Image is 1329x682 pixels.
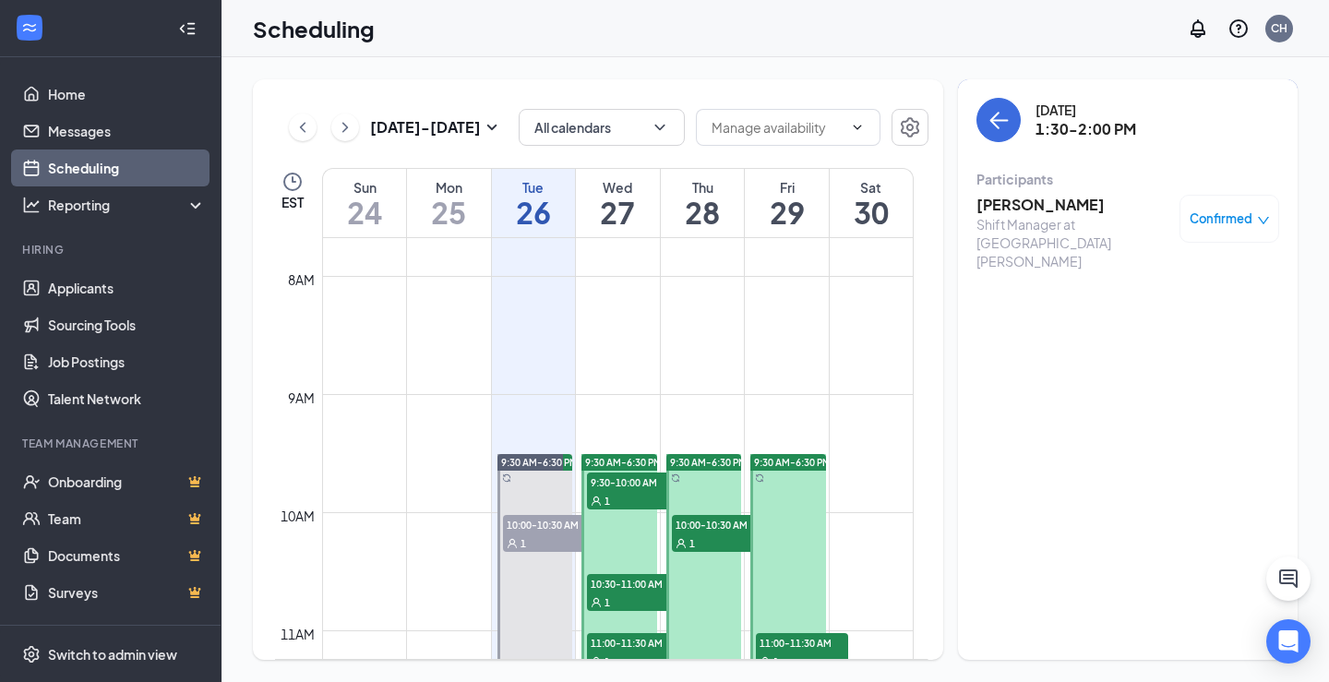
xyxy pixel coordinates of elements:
span: 9:30 AM-6:30 PM [585,456,662,469]
span: 1 [605,655,610,668]
span: 1 [689,537,695,550]
div: 8am [284,269,318,290]
a: TeamCrown [48,500,206,537]
button: ChevronLeft [289,114,317,141]
div: Tue [492,178,576,197]
span: 10:00-10:30 AM [503,515,595,533]
span: 9:30 AM-6:30 PM [670,456,747,469]
a: Job Postings [48,343,206,380]
button: Settings [892,109,928,146]
div: 10am [277,506,318,526]
div: Thu [661,178,745,197]
a: Applicants [48,269,206,306]
span: 1 [605,596,610,609]
h1: Scheduling [253,13,375,44]
span: Confirmed [1190,209,1252,228]
div: Open Intercom Messenger [1266,619,1311,664]
a: Messages [48,113,206,150]
a: OnboardingCrown [48,463,206,500]
a: DocumentsCrown [48,537,206,574]
div: Switch to admin view [48,645,177,664]
div: Sun [323,178,406,197]
svg: ChevronDown [850,120,865,135]
svg: ChevronRight [336,116,354,138]
svg: User [507,538,518,549]
span: EST [281,193,304,211]
h3: [PERSON_NAME] [976,195,1170,215]
div: Hiring [22,242,202,257]
span: 11:00-11:30 AM [756,633,848,652]
span: 9:30 AM-6:30 PM [754,456,831,469]
svg: WorkstreamLogo [20,18,39,37]
span: 1 [521,537,526,550]
svg: Settings [22,645,41,664]
a: August 26, 2025 [492,169,576,237]
span: 10:00-10:30 AM [672,515,764,533]
svg: User [591,496,602,507]
div: CH [1271,20,1287,36]
input: Manage availability [712,117,843,138]
div: Shift Manager at [GEOGRAPHIC_DATA][PERSON_NAME] [976,215,1170,270]
h1: 28 [661,197,745,228]
h3: 1:30-2:00 PM [1036,119,1136,139]
button: ChatActive [1266,556,1311,601]
svg: Analysis [22,196,41,214]
span: 9:30 AM-6:30 PM [501,456,578,469]
svg: User [760,656,771,667]
svg: User [676,538,687,549]
span: 9:30-10:00 AM [587,473,679,491]
a: August 27, 2025 [576,169,660,237]
button: All calendarsChevronDown [519,109,685,146]
a: August 24, 2025 [323,169,406,237]
h1: 30 [830,197,913,228]
svg: ChevronLeft [293,116,312,138]
span: 1 [605,495,610,508]
div: Team Management [22,436,202,451]
span: 10:30-11:00 AM [587,574,679,592]
svg: Clock [281,171,304,193]
svg: Collapse [178,19,197,38]
span: 11:00-11:30 AM [587,633,679,652]
svg: Settings [899,116,921,138]
svg: Sync [502,473,511,483]
div: 9am [284,388,318,408]
svg: ArrowLeft [988,109,1010,131]
a: Talent Network [48,380,206,417]
div: Participants [976,170,1279,188]
a: SurveysCrown [48,574,206,611]
h1: 26 [492,197,576,228]
h1: 29 [745,197,829,228]
div: [DATE] [1036,101,1136,119]
svg: Sync [671,473,680,483]
div: Fri [745,178,829,197]
svg: Notifications [1187,18,1209,40]
a: Sourcing Tools [48,306,206,343]
svg: User [591,656,602,667]
div: Reporting [48,196,207,214]
h1: 27 [576,197,660,228]
span: 1 [773,655,779,668]
h1: 25 [407,197,491,228]
svg: Sync [755,473,764,483]
svg: ChatActive [1277,568,1299,590]
div: Wed [576,178,660,197]
div: Mon [407,178,491,197]
svg: SmallChevronDown [481,116,503,138]
h3: [DATE] - [DATE] [370,117,481,138]
a: August 29, 2025 [745,169,829,237]
a: August 28, 2025 [661,169,745,237]
a: August 25, 2025 [407,169,491,237]
svg: User [591,597,602,608]
button: ChevronRight [331,114,359,141]
h1: 24 [323,197,406,228]
div: Sat [830,178,913,197]
svg: ChevronDown [651,118,669,137]
button: back-button [976,98,1021,142]
svg: QuestionInfo [1227,18,1250,40]
a: Scheduling [48,150,206,186]
div: 11am [277,624,318,644]
a: August 30, 2025 [830,169,913,237]
a: Home [48,76,206,113]
span: down [1257,214,1270,227]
